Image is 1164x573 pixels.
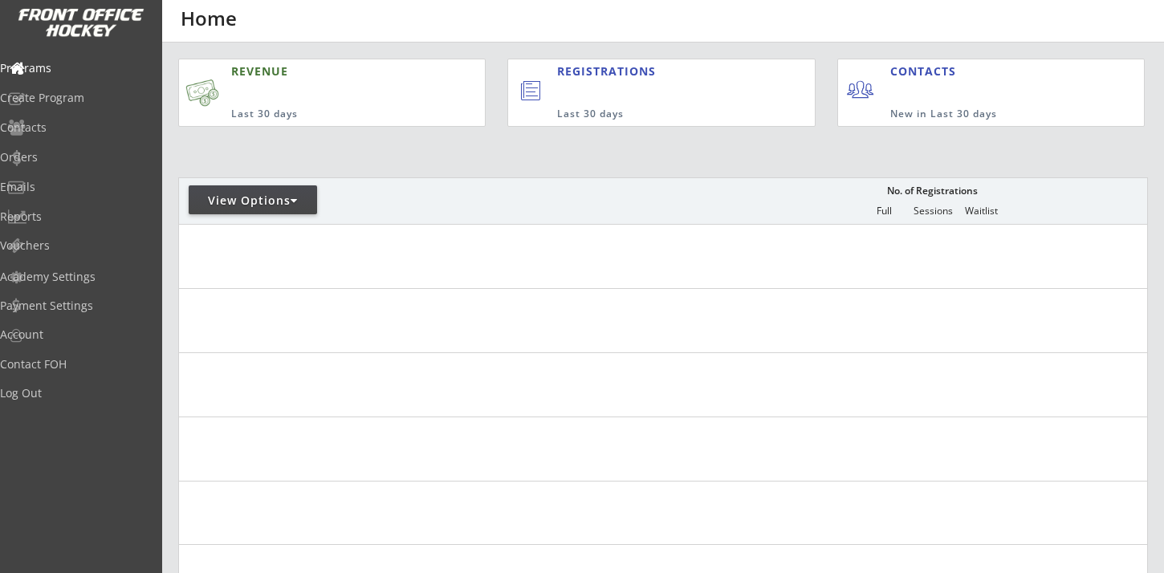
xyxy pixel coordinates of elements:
div: Sessions [909,205,957,217]
div: Waitlist [957,205,1005,217]
div: View Options [189,193,317,209]
div: New in Last 30 days [890,108,1069,121]
div: REVENUE [231,63,411,79]
div: CONTACTS [890,63,963,79]
div: Last 30 days [557,108,748,121]
div: Full [860,205,908,217]
div: REGISTRATIONS [557,63,743,79]
div: Last 30 days [231,108,411,121]
div: No. of Registrations [882,185,982,197]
